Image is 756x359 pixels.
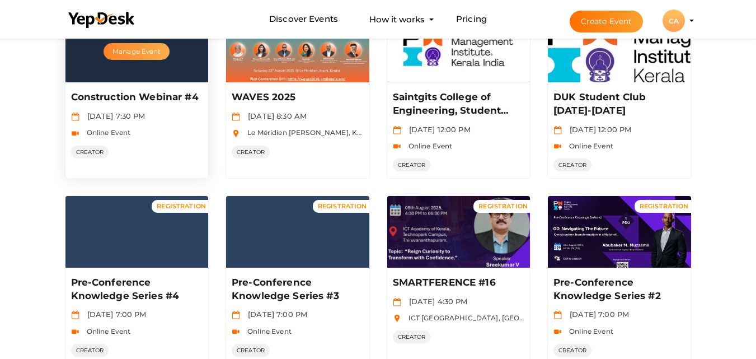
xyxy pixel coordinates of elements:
[393,276,522,290] p: SMARTFERENCE #16
[71,276,200,303] p: Pre-Conference Knowledge Series #4
[232,146,270,158] span: CREATOR
[242,327,292,335] span: Online Event
[71,113,79,121] img: calendar.svg
[71,146,109,158] span: CREATOR
[553,91,683,118] p: DUK Student Club [DATE]-[DATE]
[393,91,522,118] p: Saintgits College of Engineering, Student Club registration [DATE]-[DATE]
[564,310,629,319] span: [DATE] 7:00 PM
[553,276,683,303] p: Pre-Conference Knowledge Series #2
[232,276,361,303] p: Pre-Conference Knowledge Series #3
[553,158,591,171] span: CREATOR
[393,298,401,306] img: calendar.svg
[71,311,79,319] img: calendar.svg
[71,129,79,138] img: video-icon.svg
[553,344,591,357] span: CREATOR
[232,129,240,138] img: location.svg
[71,344,109,357] span: CREATOR
[232,311,240,319] img: calendar.svg
[242,111,307,120] span: [DATE] 8:30 AM
[82,310,147,319] span: [DATE] 7:00 PM
[82,111,145,120] span: [DATE] 7:30 PM
[553,311,562,319] img: calendar.svg
[393,314,401,323] img: location.svg
[232,113,240,121] img: calendar.svg
[570,11,644,32] button: Create Event
[232,328,240,336] img: video-icon.svg
[393,142,401,151] img: video-icon.svg
[71,328,79,336] img: video-icon.svg
[659,9,688,32] button: CA
[403,297,468,306] span: [DATE] 4:30 PM
[242,128,717,137] span: Le Méridien [PERSON_NAME], Kundannoor, [GEOGRAPHIC_DATA], [GEOGRAPHIC_DATA], [GEOGRAPHIC_DATA], [...
[393,330,431,343] span: CREATOR
[81,128,131,137] span: Online Event
[663,10,685,32] div: CA
[242,310,307,319] span: [DATE] 7:00 PM
[564,327,613,335] span: Online Event
[104,43,170,60] button: Manage Event
[269,9,338,30] a: Discover Events
[81,327,131,335] span: Online Event
[393,158,431,171] span: CREATOR
[553,142,562,151] img: video-icon.svg
[553,126,562,134] img: calendar.svg
[403,125,471,134] span: [DATE] 12:00 PM
[366,9,428,30] button: How it works
[553,328,562,336] img: video-icon.svg
[663,17,685,25] profile-pic: CA
[403,142,453,150] span: Online Event
[232,91,361,104] p: WAVES 2025
[393,126,401,134] img: calendar.svg
[564,142,613,150] span: Online Event
[564,125,631,134] span: [DATE] 12:00 PM
[232,344,270,357] span: CREATOR
[456,9,487,30] a: Pricing
[71,91,200,104] p: Construction Webinar #4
